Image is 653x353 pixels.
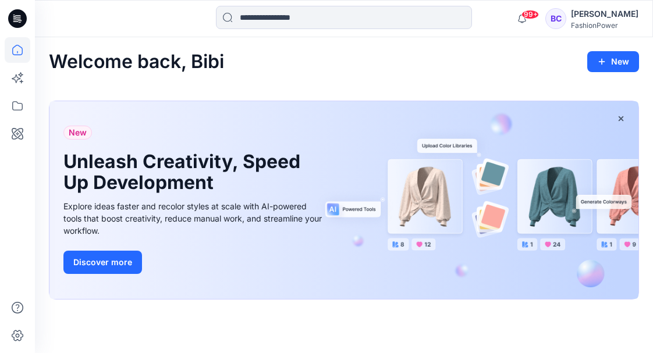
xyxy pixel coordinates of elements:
div: FashionPower [571,21,638,30]
h1: Unleash Creativity, Speed Up Development [63,151,308,193]
h2: Welcome back, Bibi [49,51,224,73]
span: 99+ [521,10,539,19]
div: [PERSON_NAME] [571,7,638,21]
div: Explore ideas faster and recolor styles at scale with AI-powered tools that boost creativity, red... [63,200,325,237]
button: New [587,51,639,72]
button: Discover more [63,251,142,274]
div: BC [545,8,566,29]
a: Discover more [63,251,325,274]
span: New [69,126,87,140]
